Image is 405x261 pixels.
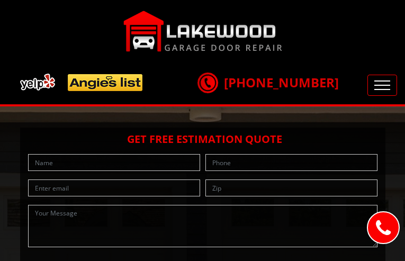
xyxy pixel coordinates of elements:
[123,11,282,52] img: Lakewood.png
[194,69,221,96] img: call.png
[25,133,380,146] h2: Get Free Estimation Quote
[28,154,200,171] input: Name
[197,74,339,91] a: [PHONE_NUMBER]
[16,69,147,95] img: add.png
[205,154,377,171] input: Phone
[367,75,397,96] button: Toggle navigation
[28,179,200,196] input: Enter email
[205,179,377,196] input: Zip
